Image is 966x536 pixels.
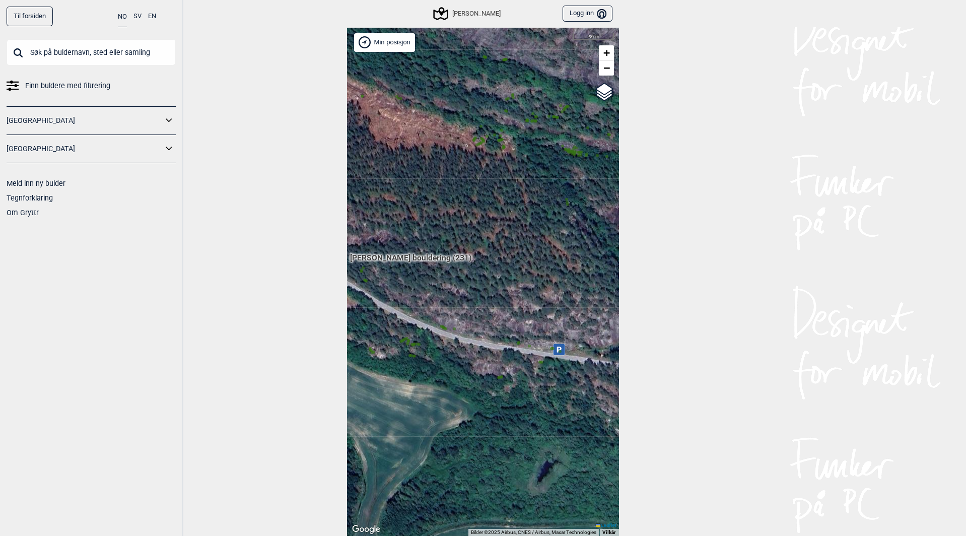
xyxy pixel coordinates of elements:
[350,523,383,536] a: Åpne dette området i Google Maps (et nytt vindu åpnes)
[573,33,614,41] div: 50 m
[7,113,163,128] a: [GEOGRAPHIC_DATA]
[354,33,416,52] div: Vis min posisjon
[350,523,383,536] img: Google
[7,142,163,156] a: [GEOGRAPHIC_DATA]
[407,265,413,271] div: [PERSON_NAME] bouldering (231)
[7,179,65,187] a: Meld inn ny bulder
[133,7,142,26] button: SV
[599,60,614,76] a: Zoom out
[350,252,471,271] span: [PERSON_NAME] bouldering (231)
[602,529,616,535] a: Vilkår (åpnes i en ny fane)
[435,8,500,20] div: [PERSON_NAME]
[25,79,110,93] span: Finn buldere med filtrering
[7,7,53,26] a: Til forsiden
[7,209,39,217] a: Om Gryttr
[471,529,596,535] span: Bilder ©2025 Airbus, CNES / Airbus, Maxar Technologies
[148,7,156,26] button: EN
[118,7,127,27] button: NO
[7,39,176,65] input: Søk på buldernavn, sted eller samling
[7,194,53,202] a: Tegnforklaring
[595,81,614,103] a: Layers
[603,46,610,59] span: +
[599,45,614,60] a: Zoom in
[7,79,176,93] a: Finn buldere med filtrering
[563,6,612,22] button: Logg inn
[603,61,610,74] span: −
[596,522,616,528] a: Leaflet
